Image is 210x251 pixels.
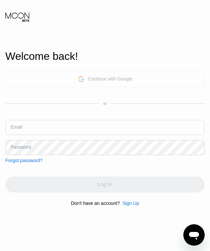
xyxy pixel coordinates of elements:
[88,76,133,82] div: Continue with Google
[120,201,139,206] div: Sign Up
[122,201,139,206] div: Sign Up
[71,201,120,206] div: Don't have an account?
[103,101,107,106] div: or
[5,71,205,87] div: Continue with Google
[5,50,205,62] div: Welcome back!
[5,158,43,163] div: Forgot password?
[11,144,31,150] div: Password
[183,224,205,246] iframe: Button to launch messaging window
[11,124,22,130] div: Email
